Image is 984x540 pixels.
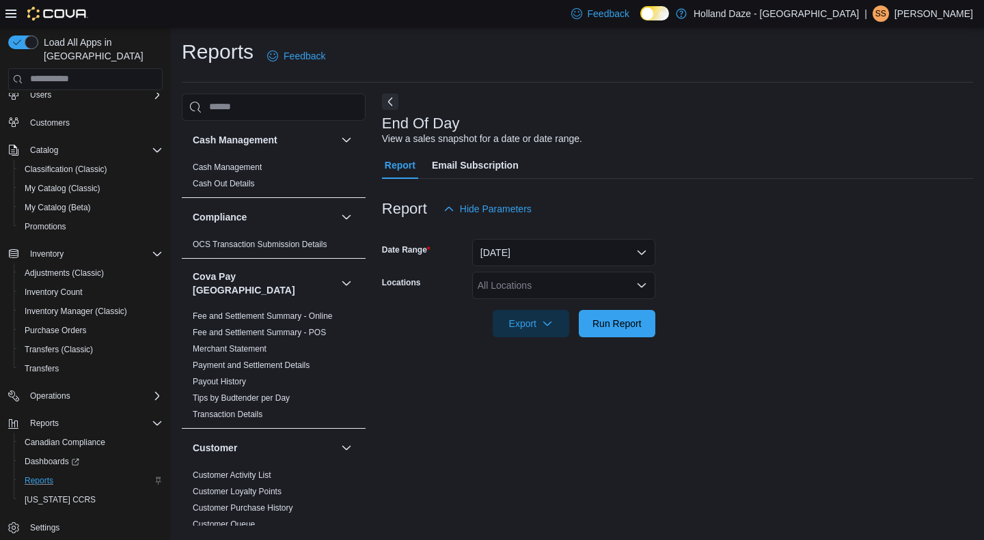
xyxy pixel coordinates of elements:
span: Inventory Manager (Classic) [19,303,163,319]
a: Canadian Compliance [19,434,111,451]
span: Transfers [19,360,163,377]
span: Canadian Compliance [25,437,105,448]
h3: Customer [193,441,237,455]
a: Merchant Statement [193,344,266,354]
span: Run Report [592,317,642,330]
div: Compliance [182,236,366,258]
span: Promotions [19,218,163,235]
a: Feedback [262,42,331,70]
span: Transaction Details [193,409,262,420]
a: My Catalog (Beta) [19,199,96,216]
button: Catalog [3,141,168,160]
img: Cova [27,7,88,20]
a: Reports [19,472,59,489]
span: Export [501,310,561,337]
div: Shawn S [873,5,889,22]
span: Adjustments (Classic) [25,268,104,279]
span: Washington CCRS [19,492,163,508]
button: Catalog [25,142,64,158]
span: Users [30,89,51,100]
button: Hide Parameters [438,195,537,223]
span: Purchase Orders [25,325,87,336]
a: Transaction Details [193,410,262,419]
span: Transfers [25,363,59,374]
button: Compliance [338,209,355,225]
span: Settings [25,519,163,536]
span: Transfers (Classic) [25,344,93,355]
button: Cash Management [193,133,336,147]
span: Inventory [25,246,163,262]
span: Reports [19,472,163,489]
a: Payment and Settlement Details [193,360,310,370]
button: Run Report [579,310,655,337]
a: Classification (Classic) [19,161,113,177]
button: Settings [3,517,168,537]
a: Customer Purchase History [193,503,293,513]
span: Reports [25,475,53,486]
button: Inventory [3,244,168,264]
div: View a sales snapshot for a date or date range. [382,132,582,146]
a: Purchase Orders [19,322,92,339]
span: Fee and Settlement Summary - POS [193,327,326,338]
a: Transfers (Classic) [19,341,98,358]
span: Hide Parameters [460,202,532,216]
span: Promotions [25,221,66,232]
button: My Catalog (Beta) [14,198,168,217]
a: My Catalog (Classic) [19,180,106,197]
button: Inventory Manager (Classic) [14,302,168,321]
span: Reports [30,418,59,429]
label: Locations [382,277,421,288]
button: Purchase Orders [14,321,168,340]
h3: Compliance [193,210,247,224]
span: Load All Apps in [GEOGRAPHIC_DATA] [38,35,163,63]
span: Customer Loyalty Points [193,486,282,497]
span: Payment and Settlement Details [193,360,310,371]
span: Reports [25,415,163,431]
h3: Report [382,201,427,217]
button: Transfers (Classic) [14,340,168,359]
span: Feedback [284,49,325,63]
span: Dark Mode [640,20,641,21]
a: Adjustments (Classic) [19,265,109,281]
span: My Catalog (Classic) [25,183,100,194]
span: Customer Activity List [193,470,271,481]
span: [US_STATE] CCRS [25,494,96,505]
button: Customer [193,441,336,455]
div: Cash Management [182,159,366,197]
span: Inventory Count [25,287,83,298]
button: Customers [3,113,168,132]
span: Canadian Compliance [19,434,163,451]
a: Customer Loyalty Points [193,487,282,496]
a: Inventory Count [19,284,88,300]
span: Settings [30,522,59,533]
button: Canadian Compliance [14,433,168,452]
a: Payout History [193,377,246,386]
a: Transfers [19,360,64,377]
button: Customer [338,440,355,456]
button: Users [3,85,168,104]
button: Operations [3,386,168,406]
span: My Catalog (Beta) [25,202,91,213]
span: SS [875,5,886,22]
span: Dashboards [19,453,163,470]
span: Cash Out Details [193,178,255,189]
span: Report [385,152,415,179]
span: Customers [25,114,163,131]
button: Inventory [25,246,69,262]
button: Promotions [14,217,168,236]
span: Email Subscription [432,152,519,179]
button: Open list of options [636,280,647,291]
span: Catalog [25,142,163,158]
span: Feedback [588,7,629,20]
button: Cova Pay [GEOGRAPHIC_DATA] [193,270,336,297]
h3: Cash Management [193,133,277,147]
a: Cash Management [193,162,262,172]
p: | [864,5,867,22]
button: Reports [3,414,168,433]
span: Customer Queue [193,519,255,530]
button: [US_STATE] CCRS [14,490,168,509]
span: Transfers (Classic) [19,341,163,358]
button: My Catalog (Classic) [14,179,168,198]
span: Users [25,87,163,103]
span: Inventory Manager (Classic) [25,306,127,317]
